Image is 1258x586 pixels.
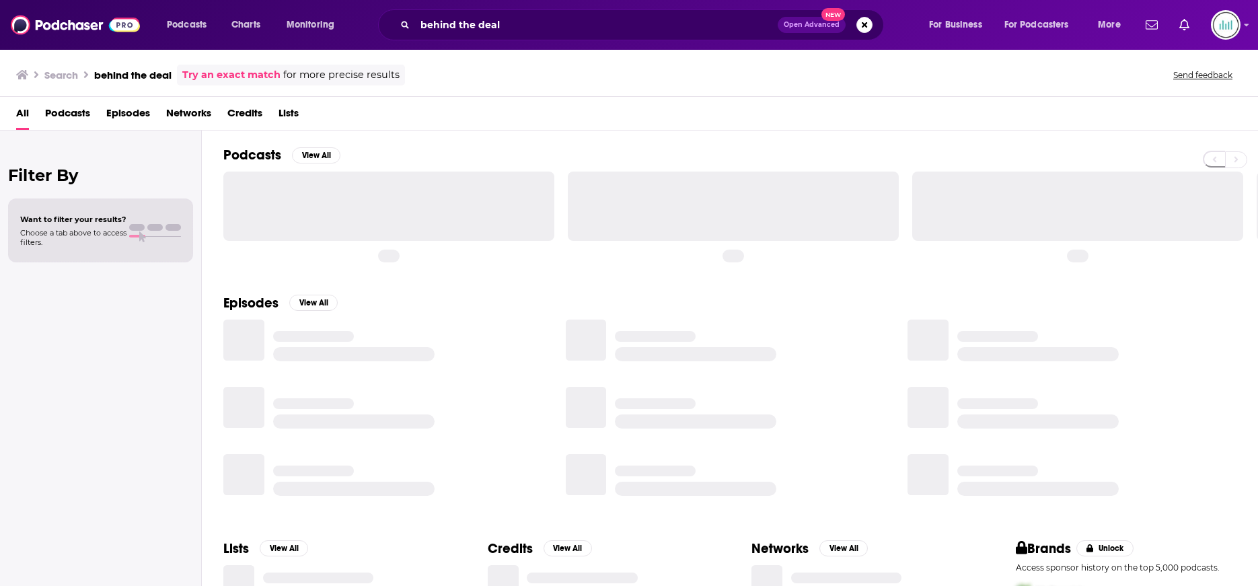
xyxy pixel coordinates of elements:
a: Podcasts [45,102,90,130]
button: View All [819,540,868,556]
button: View All [289,295,338,311]
span: Podcasts [167,15,207,34]
a: PodcastsView All [223,147,340,163]
h2: Lists [223,540,249,557]
button: Show profile menu [1211,10,1241,40]
img: User Profile [1211,10,1241,40]
input: Search podcasts, credits, & more... [415,14,778,36]
h2: Credits [488,540,533,557]
a: NetworksView All [751,540,868,557]
a: ListsView All [223,540,308,557]
h2: Podcasts [223,147,281,163]
span: For Business [929,15,982,34]
span: for more precise results [283,67,400,83]
h3: Search [44,69,78,81]
button: open menu [277,14,352,36]
a: Credits [227,102,262,130]
h2: Episodes [223,295,279,312]
img: Podchaser - Follow, Share and Rate Podcasts [11,12,140,38]
a: Try an exact match [182,67,281,83]
a: Lists [279,102,299,130]
button: View All [260,540,308,556]
span: Monitoring [287,15,334,34]
button: open menu [996,14,1088,36]
a: All [16,102,29,130]
span: Logged in as podglomerate [1211,10,1241,40]
a: Show notifications dropdown [1140,13,1163,36]
span: More [1098,15,1121,34]
button: open menu [157,14,224,36]
button: Send feedback [1169,69,1236,81]
button: open menu [1088,14,1138,36]
span: Want to filter your results? [20,215,126,224]
h2: Brands [1016,540,1072,557]
a: Networks [166,102,211,130]
button: View All [544,540,592,556]
span: Choose a tab above to access filters. [20,228,126,247]
a: Episodes [106,102,150,130]
a: Show notifications dropdown [1174,13,1195,36]
span: New [821,8,846,21]
span: Open Advanced [784,22,840,28]
button: Open AdvancedNew [778,17,846,33]
h2: Filter By [8,166,193,185]
div: Search podcasts, credits, & more... [391,9,897,40]
button: View All [292,147,340,163]
button: Unlock [1076,540,1134,556]
h3: behind the deal [94,69,172,81]
a: Charts [223,14,268,36]
span: For Podcasters [1004,15,1069,34]
span: Charts [231,15,260,34]
button: open menu [920,14,999,36]
p: Access sponsor history on the top 5,000 podcasts. [1016,562,1237,573]
a: CreditsView All [488,540,592,557]
a: EpisodesView All [223,295,338,312]
h2: Networks [751,540,809,557]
